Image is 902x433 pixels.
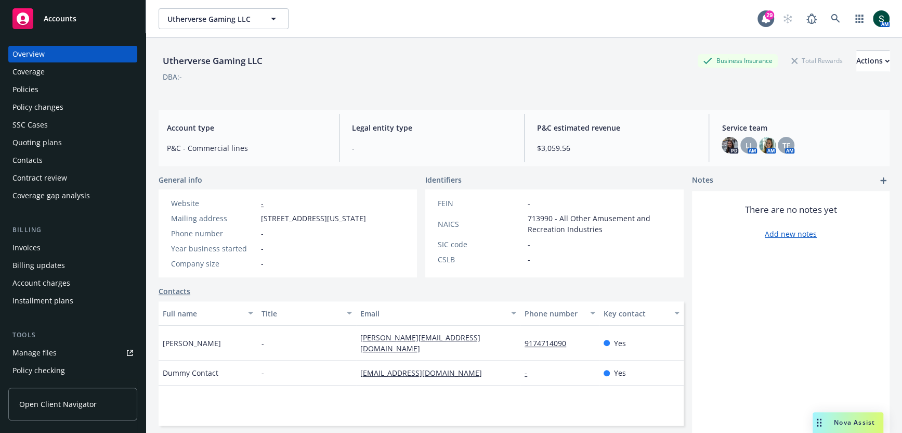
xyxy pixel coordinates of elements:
[777,8,798,29] a: Start snowing
[171,228,257,239] div: Phone number
[537,143,697,154] span: $3,059.56
[8,257,137,274] a: Billing updates
[12,345,57,361] div: Manage files
[171,258,257,269] div: Company size
[12,170,67,186] div: Contract review
[8,117,137,133] a: SSC Cases
[614,338,626,349] span: Yes
[8,362,137,379] a: Policy checking
[528,198,530,209] span: -
[8,225,137,235] div: Billing
[171,198,257,209] div: Website
[8,46,137,62] a: Overview
[261,243,264,254] span: -
[425,174,462,185] span: Identifiers
[44,15,76,23] span: Accounts
[12,257,65,274] div: Billing updates
[8,170,137,186] a: Contract review
[825,8,846,29] a: Search
[171,243,257,254] div: Year business started
[12,117,48,133] div: SSC Cases
[537,122,697,133] span: P&C estimated revenue
[12,292,73,309] div: Installment plans
[525,368,535,378] a: -
[163,338,221,349] span: [PERSON_NAME]
[171,213,257,224] div: Mailing address
[163,367,218,378] span: Dummy Contact
[877,174,890,187] a: add
[8,81,137,98] a: Policies
[8,99,137,116] a: Policy changes
[759,137,776,154] img: photo
[356,301,520,326] button: Email
[698,54,778,67] div: Business Insurance
[8,239,137,256] a: Invoices
[8,63,137,80] a: Coverage
[520,301,599,326] button: Phone number
[813,412,883,433] button: Nova Assist
[834,418,875,427] span: Nova Assist
[438,239,524,250] div: SIC code
[12,362,65,379] div: Policy checking
[849,8,870,29] a: Switch app
[12,81,38,98] div: Policies
[352,143,512,154] span: -
[8,134,137,151] a: Quoting plans
[873,10,890,27] img: photo
[438,198,524,209] div: FEIN
[261,258,264,269] span: -
[19,399,97,410] span: Open Client Navigator
[525,338,574,348] a: 9174714090
[12,152,43,169] div: Contacts
[528,239,530,250] span: -
[746,140,752,151] span: LI
[360,308,505,319] div: Email
[167,14,257,24] span: Utherverse Gaming LLC
[12,46,45,62] div: Overview
[813,412,826,433] div: Drag to move
[352,122,512,133] span: Legal entity type
[614,367,626,378] span: Yes
[12,187,90,204] div: Coverage gap analysis
[692,174,713,187] span: Notes
[257,301,356,326] button: Title
[12,134,62,151] div: Quoting plans
[722,137,738,154] img: photo
[261,213,366,224] span: [STREET_ADDRESS][US_STATE]
[159,301,257,326] button: Full name
[8,275,137,291] a: Account charges
[765,10,774,20] div: 29
[167,122,326,133] span: Account type
[159,54,267,68] div: Utherverse Gaming LLC
[360,368,490,378] a: [EMAIL_ADDRESS][DOMAIN_NAME]
[599,301,684,326] button: Key contact
[525,308,584,319] div: Phone number
[261,228,264,239] span: -
[12,239,41,256] div: Invoices
[856,51,890,71] div: Actions
[765,228,817,239] a: Add new notes
[12,99,63,116] div: Policy changes
[438,254,524,265] div: CSLB
[167,143,326,154] span: P&C - Commercial lines
[12,63,45,80] div: Coverage
[722,122,881,133] span: Service team
[261,198,264,208] a: -
[163,71,182,82] div: DBA: -
[262,338,264,349] span: -
[745,203,837,216] span: There are no notes yet
[8,330,137,340] div: Tools
[8,292,137,309] a: Installment plans
[262,367,264,378] span: -
[604,308,668,319] div: Key contact
[856,50,890,71] button: Actions
[163,308,242,319] div: Full name
[159,174,202,185] span: General info
[801,8,822,29] a: Report a Bug
[8,152,137,169] a: Contacts
[8,345,137,361] a: Manage files
[528,213,671,235] span: 713990 - All Other Amusement and Recreation Industries
[8,187,137,204] a: Coverage gap analysis
[159,8,289,29] button: Utherverse Gaming LLC
[12,275,70,291] div: Account charges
